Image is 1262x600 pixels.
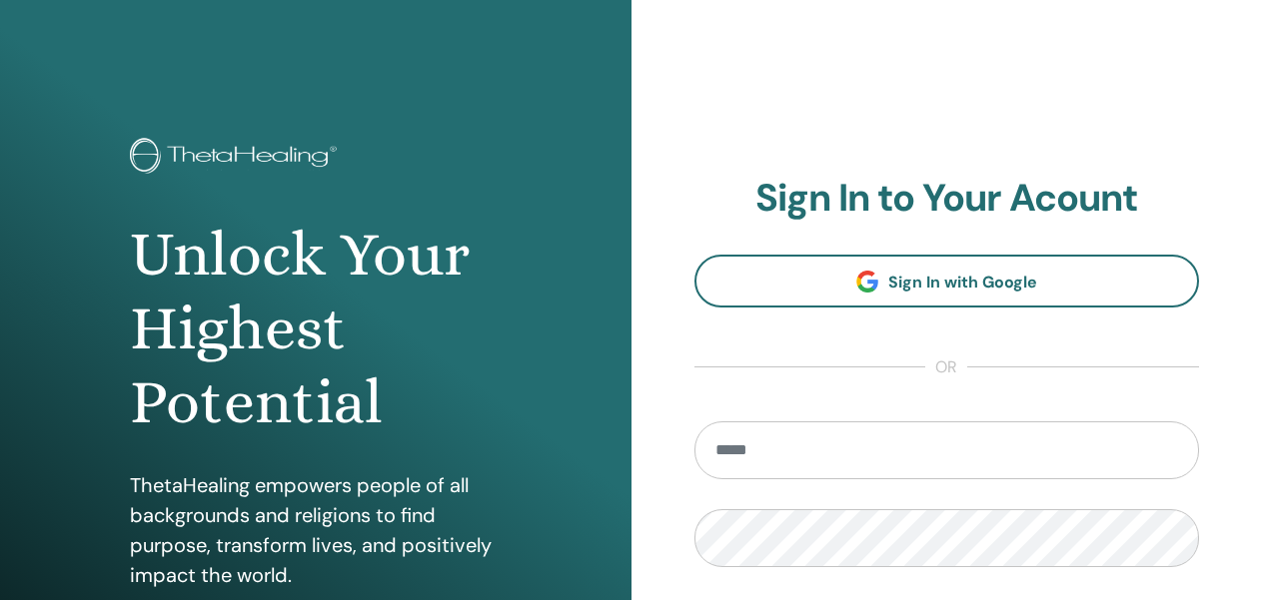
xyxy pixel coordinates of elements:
h1: Unlock Your Highest Potential [130,218,501,440]
span: or [925,355,967,379]
h2: Sign In to Your Acount [694,176,1200,222]
p: ThetaHealing empowers people of all backgrounds and religions to find purpose, transform lives, a... [130,470,501,590]
a: Sign In with Google [694,255,1200,307]
span: Sign In with Google [888,272,1037,293]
